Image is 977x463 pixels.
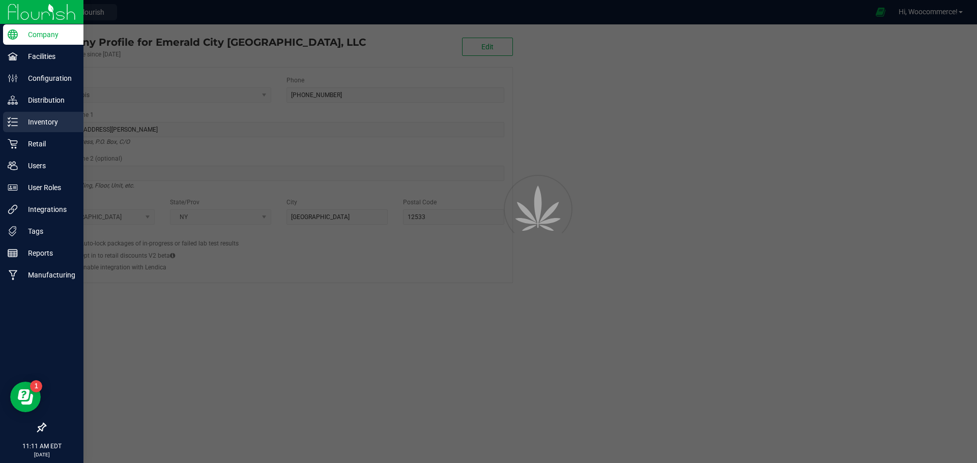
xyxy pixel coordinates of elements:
inline-svg: Distribution [8,95,18,105]
iframe: Resource center unread badge [30,380,42,392]
inline-svg: User Roles [8,182,18,193]
inline-svg: Reports [8,248,18,258]
p: Integrations [18,203,79,215]
p: Reports [18,247,79,259]
p: 11:11 AM EDT [5,442,79,451]
inline-svg: Configuration [8,73,18,83]
p: Facilities [18,50,79,63]
inline-svg: Integrations [8,204,18,214]
p: User Roles [18,181,79,194]
iframe: Resource center [10,382,41,412]
p: Configuration [18,72,79,84]
p: Manufacturing [18,269,79,281]
inline-svg: Inventory [8,117,18,127]
p: Company [18,28,79,41]
inline-svg: Users [8,161,18,171]
p: Tags [18,225,79,237]
p: [DATE] [5,451,79,458]
p: Distribution [18,94,79,106]
inline-svg: Tags [8,226,18,236]
inline-svg: Company [8,29,18,40]
p: Retail [18,138,79,150]
inline-svg: Manufacturing [8,270,18,280]
inline-svg: Retail [8,139,18,149]
inline-svg: Facilities [8,51,18,61]
p: Users [18,160,79,172]
p: Inventory [18,116,79,128]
